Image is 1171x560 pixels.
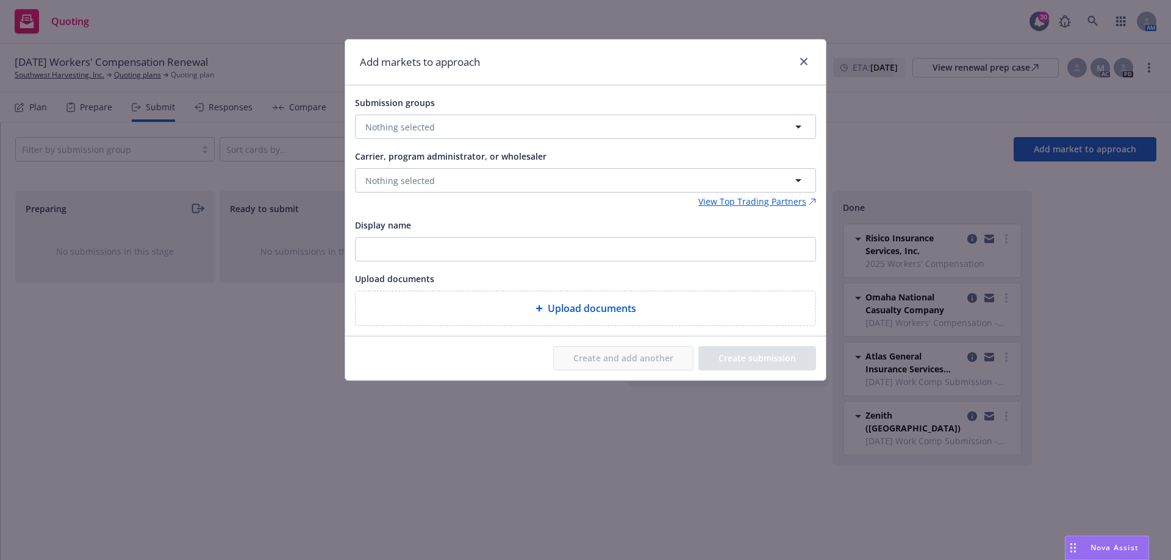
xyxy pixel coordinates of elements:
[698,195,816,208] a: View Top Trading Partners
[1065,536,1081,559] div: Drag to move
[355,273,434,285] span: Upload documents
[365,174,435,187] span: Nothing selected
[355,219,411,231] span: Display name
[355,291,816,326] div: Upload documents
[365,121,435,133] span: Nothing selected
[355,168,816,193] button: Nothing selected
[355,115,816,139] button: Nothing selected
[548,301,636,316] span: Upload documents
[1090,542,1139,553] span: Nova Assist
[1065,536,1149,560] button: Nova Assist
[797,54,811,69] a: close
[355,97,435,108] span: Submission groups
[355,151,546,162] span: Carrier, program administrator, or wholesaler
[360,54,480,70] h1: Add markets to approach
